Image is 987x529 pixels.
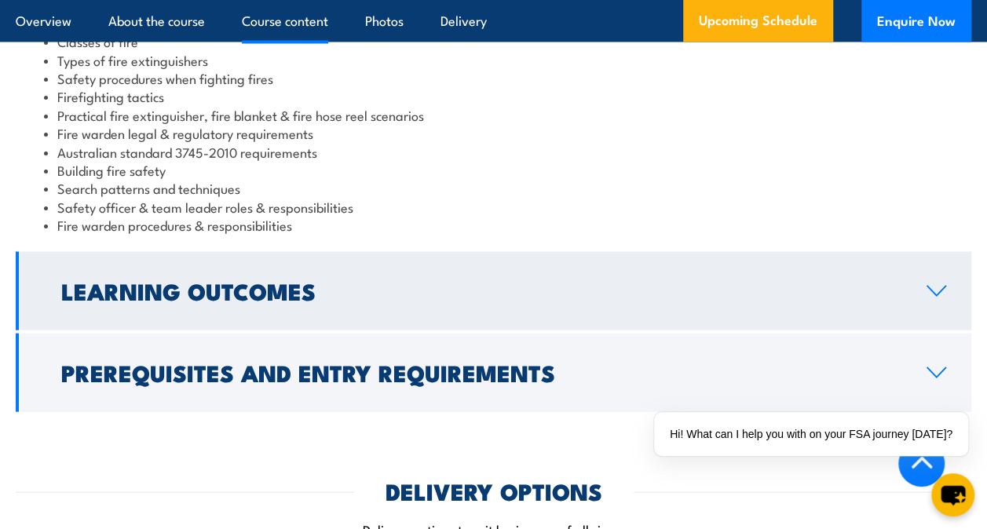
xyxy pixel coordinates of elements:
li: Safety procedures when fighting fires [44,69,943,87]
li: Australian standard 3745-2010 requirements [44,143,943,161]
h2: Prerequisites and Entry Requirements [61,362,901,382]
li: Safety officer & team leader roles & responsibilities [44,198,943,216]
button: chat-button [931,473,974,516]
li: Building fire safety [44,161,943,179]
h2: Learning Outcomes [61,280,901,301]
li: Firefighting tactics [44,87,943,105]
li: Fire warden procedures & responsibilities [44,216,943,234]
li: Practical fire extinguisher, fire blanket & fire hose reel scenarios [44,106,943,124]
h2: DELIVERY OPTIONS [386,480,602,501]
div: Hi! What can I help you with on your FSA journey [DATE]? [654,412,968,456]
a: Learning Outcomes [16,252,971,330]
li: Search patterns and techniques [44,179,943,197]
a: Prerequisites and Entry Requirements [16,334,971,412]
li: Types of fire extinguishers [44,51,943,69]
li: Fire warden legal & regulatory requirements [44,124,943,142]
